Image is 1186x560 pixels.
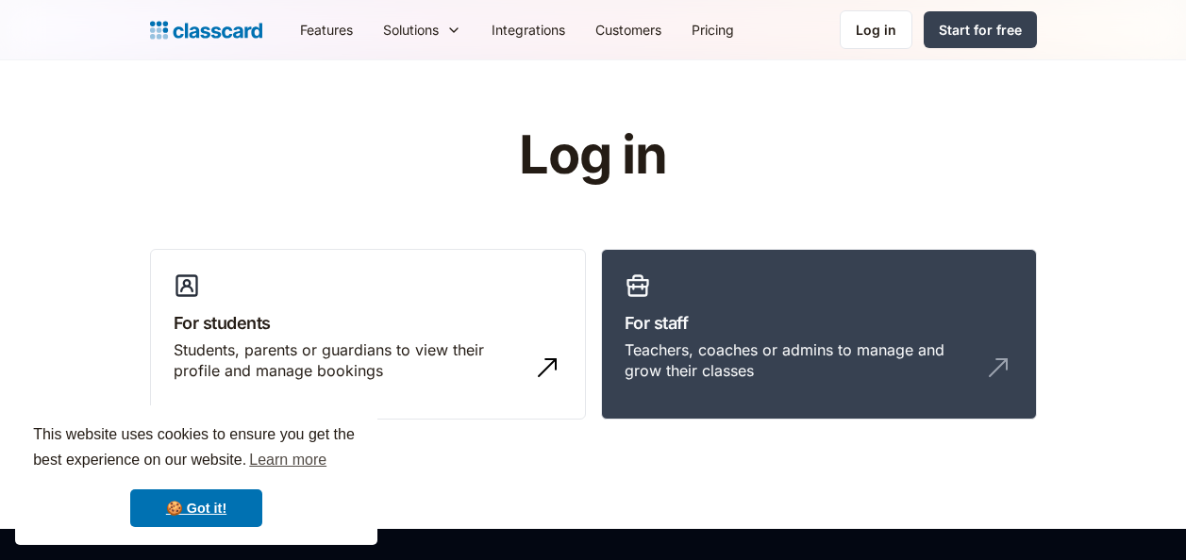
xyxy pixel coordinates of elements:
div: Log in [856,20,896,40]
a: dismiss cookie message [130,489,262,527]
a: For staffTeachers, coaches or admins to manage and grow their classes [601,249,1037,420]
a: Log in [840,10,912,49]
h1: Log in [293,126,893,185]
a: For studentsStudents, parents or guardians to view their profile and manage bookings [150,249,586,420]
a: Features [285,8,368,51]
a: Pricing [677,8,749,51]
div: Teachers, coaches or admins to manage and grow their classes [625,339,976,382]
a: Integrations [476,8,580,51]
div: cookieconsent [15,405,377,545]
a: Start for free [924,11,1037,48]
div: Students, parents or guardians to view their profile and manage bookings [174,339,525,382]
a: home [150,17,262,43]
a: learn more about cookies [246,446,329,474]
a: Customers [580,8,677,51]
h3: For students [174,310,562,336]
div: Solutions [368,8,476,51]
span: This website uses cookies to ensure you get the best experience on our website. [33,423,359,474]
div: Solutions [383,20,439,40]
div: Start for free [939,20,1022,40]
h3: For staff [625,310,1013,336]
